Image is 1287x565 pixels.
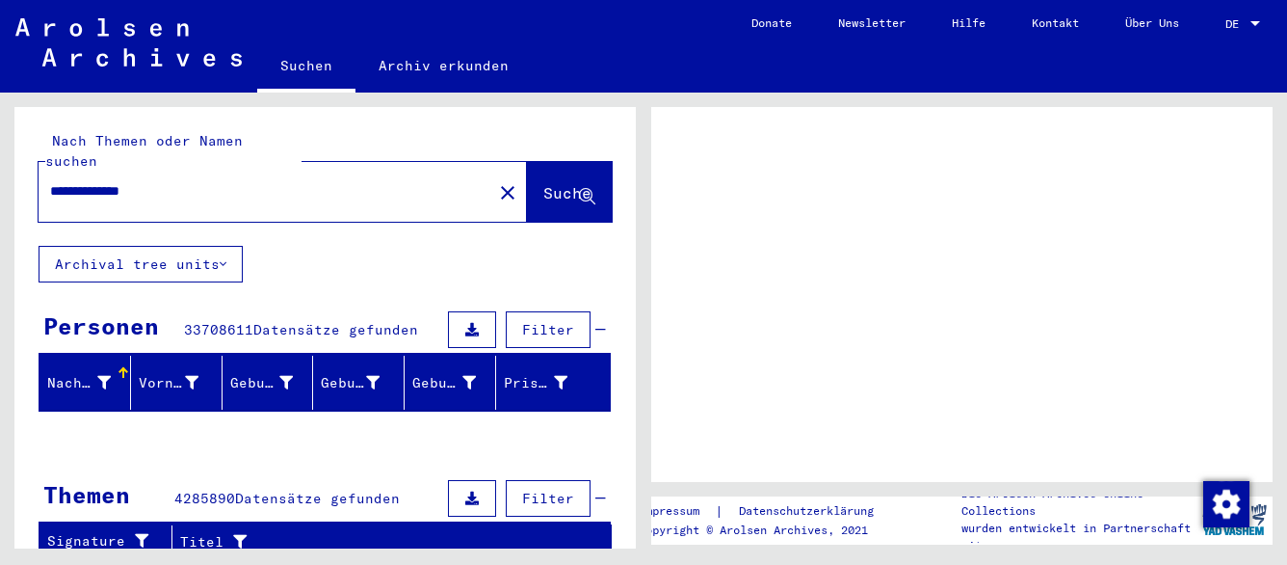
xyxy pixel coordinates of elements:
div: Geburt‏ [321,373,380,393]
span: Filter [522,490,574,507]
a: Suchen [257,42,355,93]
span: DE [1225,17,1247,31]
div: Vorname [139,367,223,398]
div: Geburtsname [230,367,318,398]
div: Geburtsdatum [412,373,476,393]
p: wurden entwickelt in Partnerschaft mit [961,520,1195,554]
img: Arolsen_neg.svg [15,18,242,67]
div: Nachname [47,367,135,398]
div: Themen [43,477,130,512]
button: Archival tree units [39,246,243,282]
div: Titel [180,526,592,557]
button: Clear [488,173,527,211]
p: Die Arolsen Archives Online-Collections [961,485,1195,520]
div: Vorname [139,373,198,393]
a: Datenschutzerklärung [723,501,897,522]
span: 33708611 [184,321,253,338]
span: Datensätze gefunden [253,321,418,338]
a: Impressum [639,501,715,522]
button: Filter [506,311,591,348]
mat-header-cell: Vorname [131,356,223,410]
p: Copyright © Arolsen Archives, 2021 [639,522,897,539]
div: | [639,501,897,522]
div: Geburtsname [230,373,294,393]
div: Signature [47,526,176,557]
mat-icon: close [496,181,519,204]
span: 4285890 [174,490,235,507]
div: Signature [47,531,157,552]
div: Prisoner # [504,373,567,393]
div: Geburtsdatum [412,367,500,398]
img: yv_logo.png [1198,496,1271,544]
img: Zustimmung ändern [1203,481,1249,527]
a: Archiv erkunden [355,42,532,89]
div: Titel [180,532,573,552]
mat-header-cell: Geburtsdatum [405,356,496,410]
div: Nachname [47,373,111,393]
mat-header-cell: Geburt‏ [313,356,405,410]
mat-header-cell: Geburtsname [223,356,314,410]
div: Geburt‏ [321,367,404,398]
span: Datensätze gefunden [235,490,400,507]
mat-header-cell: Prisoner # [496,356,610,410]
mat-header-cell: Nachname [39,356,131,410]
div: Personen [43,309,159,343]
span: Filter [522,321,574,338]
span: Suche [543,183,591,202]
button: Suche [527,162,612,222]
button: Filter [506,480,591,517]
div: Prisoner # [504,367,591,398]
mat-label: Nach Themen oder Namen suchen [45,132,243,170]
